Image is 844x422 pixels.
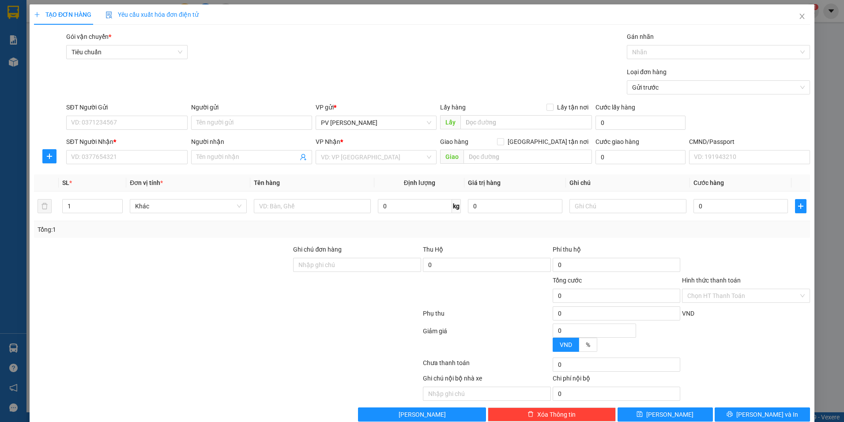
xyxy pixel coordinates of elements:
label: Gán nhãn [627,33,654,40]
span: plus [43,153,56,160]
div: Người nhận [191,137,312,147]
span: Xóa Thông tin [537,410,576,419]
span: save [637,411,643,418]
div: Chi phí nội bộ [553,373,681,387]
span: printer [727,411,733,418]
th: Ghi chú [566,174,690,192]
span: VND [682,310,694,317]
span: Đơn vị tính [130,179,163,186]
span: Gửi trước [632,81,805,94]
input: Cước lấy hàng [595,116,686,130]
div: Người gửi [191,102,312,112]
span: [GEOGRAPHIC_DATA] tận nơi [504,137,592,147]
span: VND [560,341,572,348]
span: Định lượng [404,179,435,186]
span: TẠO ĐƠN HÀNG [34,11,91,18]
span: Gói vận chuyển [66,33,111,40]
span: Tiêu chuẩn [72,45,182,59]
input: Cước giao hàng [595,150,686,164]
button: plus [42,149,57,163]
button: printer[PERSON_NAME] và In [715,407,810,422]
input: 0 [468,199,562,213]
span: Thu Hộ [423,246,443,253]
input: Nhập ghi chú [423,387,551,401]
input: Dọc đường [460,115,592,129]
div: SĐT Người Gửi [66,102,187,112]
span: Yêu cầu xuất hóa đơn điện tử [105,11,199,18]
button: delete [38,199,52,213]
input: Ghi chú đơn hàng [293,258,421,272]
span: Tên hàng [254,179,280,186]
span: Giao hàng [440,138,468,145]
button: deleteXóa Thông tin [488,407,616,422]
span: Giao [440,150,463,164]
div: Chưa thanh toán [422,358,552,373]
label: Cước giao hàng [595,138,639,145]
button: Close [790,4,814,29]
div: Ghi chú nội bộ nhà xe [423,373,551,387]
button: [PERSON_NAME] [358,407,486,422]
span: [PERSON_NAME] [646,410,693,419]
label: Cước lấy hàng [595,104,635,111]
span: Tổng cước [553,277,582,284]
span: Lấy tận nơi [554,102,592,112]
span: VP Nhận [316,138,340,145]
div: Phụ thu [422,309,552,324]
span: Lấy hàng [440,104,466,111]
input: Dọc đường [463,150,592,164]
span: close [799,13,806,20]
span: [PERSON_NAME] và In [736,410,798,419]
div: CMND/Passport [689,137,810,147]
span: plus [795,203,806,210]
span: plus [34,11,40,18]
span: SL [62,179,69,186]
span: user-add [300,154,307,161]
label: Loại đơn hàng [627,68,667,75]
span: delete [527,411,534,418]
button: save[PERSON_NAME] [618,407,713,422]
label: Ghi chú đơn hàng [293,246,342,253]
span: % [586,341,590,348]
label: Hình thức thanh toán [682,277,741,284]
span: kg [452,199,461,213]
span: Cước hàng [693,179,724,186]
span: Khác [135,200,241,213]
div: Phí thu hộ [553,245,681,258]
button: plus [795,199,806,213]
div: VP gửi [316,102,437,112]
span: [PERSON_NAME] [399,410,446,419]
span: Giá trị hàng [468,179,501,186]
div: SĐT Người Nhận [66,137,187,147]
span: Lấy [440,115,460,129]
img: icon [105,11,113,19]
input: Ghi Chú [569,199,686,213]
input: VD: Bàn, Ghế [254,199,371,213]
div: Tổng: 1 [38,225,326,234]
span: PV Nam Đong [321,116,431,129]
div: Giảm giá [422,326,552,356]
